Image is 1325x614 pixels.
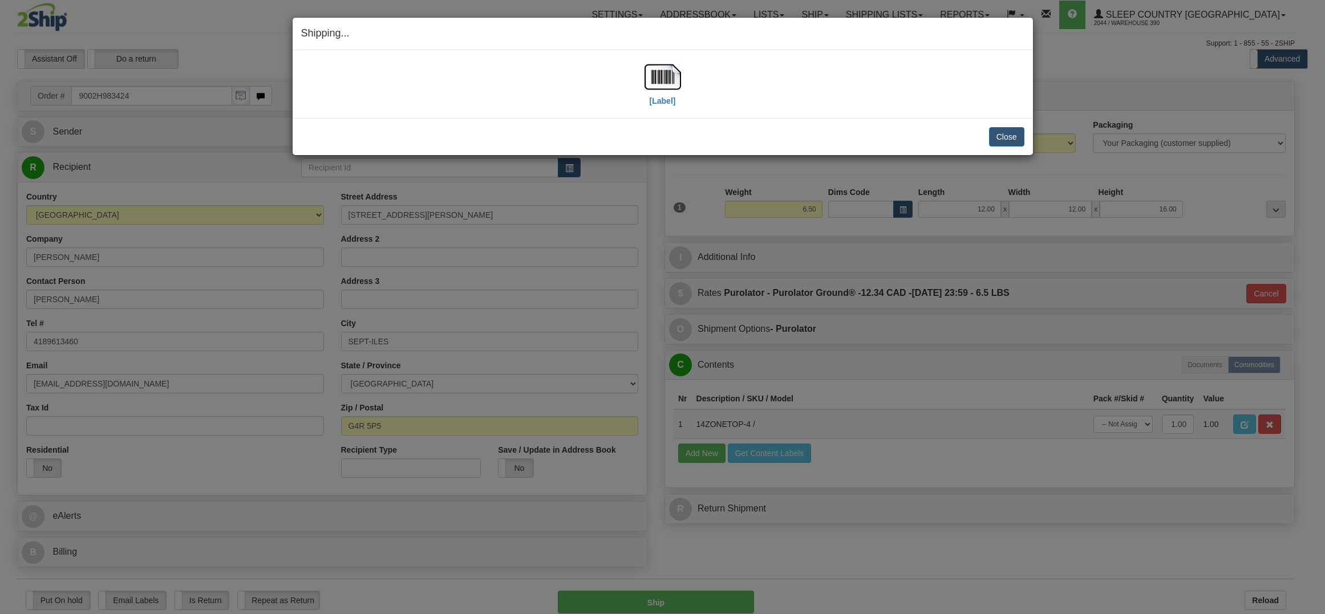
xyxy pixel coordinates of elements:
button: Close [989,127,1024,147]
img: barcode.jpg [645,59,681,95]
iframe: chat widget [1299,249,1324,365]
span: Shipping... [301,27,350,39]
a: [Label] [645,71,681,105]
label: [Label] [650,95,676,107]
